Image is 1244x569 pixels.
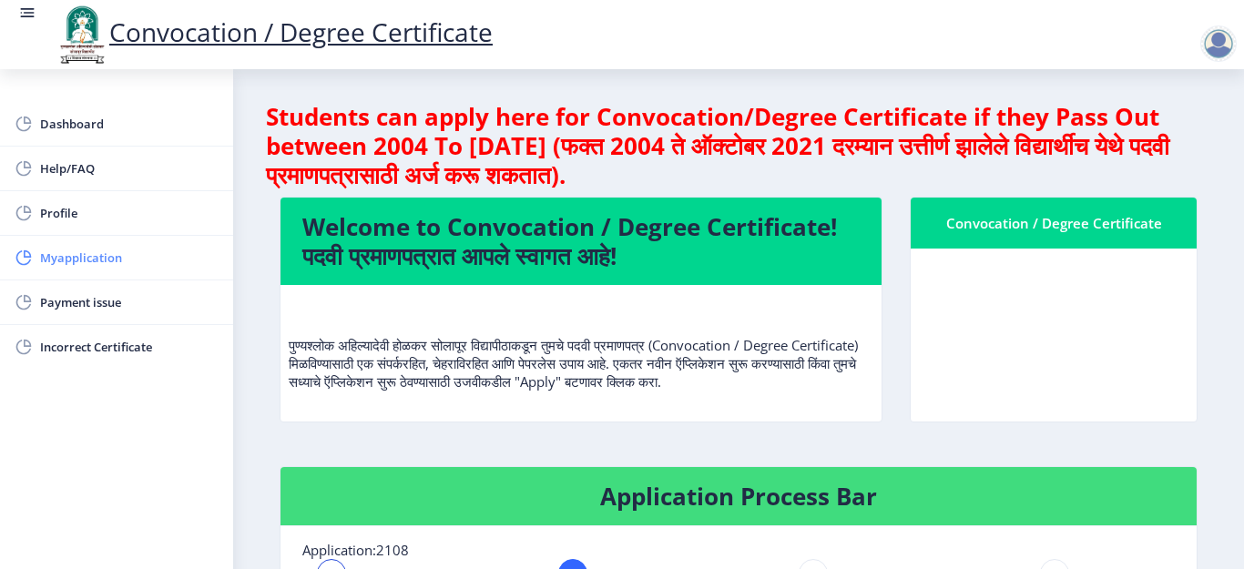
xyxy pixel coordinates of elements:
a: Convocation / Degree Certificate [55,15,493,49]
span: Dashboard [40,113,219,135]
span: Myapplication [40,247,219,269]
span: Profile [40,202,219,224]
span: Application:2108 [302,541,409,559]
img: logo [55,4,109,66]
div: Convocation / Degree Certificate [933,212,1175,234]
h4: Welcome to Convocation / Degree Certificate! पदवी प्रमाणपत्रात आपले स्वागत आहे! [302,212,860,270]
span: Help/FAQ [40,157,219,179]
h4: Students can apply here for Convocation/Degree Certificate if they Pass Out between 2004 To [DATE... [266,102,1211,189]
p: पुण्यश्लोक अहिल्यादेवी होळकर सोलापूर विद्यापीठाकडून तुमचे पदवी प्रमाणपत्र (Convocation / Degree C... [289,300,873,391]
span: Incorrect Certificate [40,336,219,358]
span: Payment issue [40,291,219,313]
h4: Application Process Bar [302,482,1175,511]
